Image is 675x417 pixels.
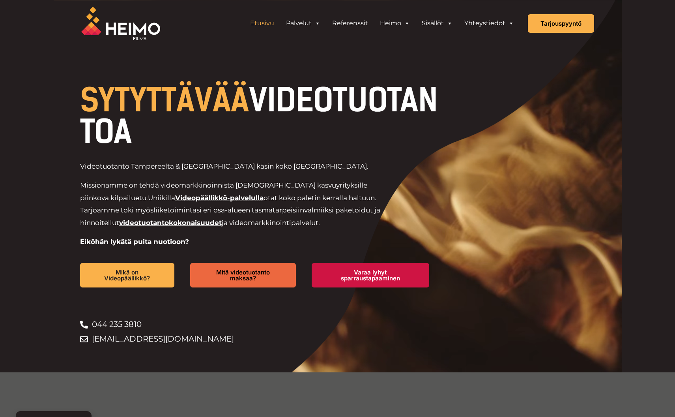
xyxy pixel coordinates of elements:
[80,332,445,346] a: [EMAIL_ADDRESS][DOMAIN_NAME]
[324,269,417,281] span: Varaa lyhyt sparraustapaaminen
[80,206,380,227] span: valmiiksi paketoidut ja hinnoitellut
[148,194,175,202] span: Uniikilla
[80,160,391,173] p: Videotuotanto Tampereelta & [GEOGRAPHIC_DATA] käsin koko [GEOGRAPHIC_DATA].
[119,219,222,227] a: videotuotantokokonaisuudet
[80,179,391,229] p: Missionamme on tehdä videomarkkinoinnista [DEMOGRAPHIC_DATA] kasvuyrityksille piinkova kilpailuetu.
[81,7,160,40] img: Heimo Filmsin logo
[528,14,594,33] a: Tarjouspyyntö
[312,263,429,287] a: Varaa lyhyt sparraustapaaminen
[416,15,458,31] a: Sisällöt
[90,317,142,332] span: 044 235 3810
[80,238,189,246] strong: Eiköhän lykätä puita nuotioon?
[90,332,234,346] span: [EMAIL_ADDRESS][DOMAIN_NAME]
[93,269,162,281] span: Mikä on Videopäällikkö?
[80,317,445,332] a: 044 235 3810
[244,15,280,31] a: Etusivu
[374,15,416,31] a: Heimo
[80,85,445,148] h1: VIDEOTUOTANTOA
[222,219,320,227] span: ja videomarkkinointipalvelut.
[190,263,295,287] a: Mitä videotuotanto maksaa?
[240,15,524,31] aside: Header Widget 1
[458,15,520,31] a: Yhteystiedot
[80,81,249,119] span: SYTYTTÄVÄÄ
[280,15,326,31] a: Palvelut
[326,15,374,31] a: Referenssit
[80,263,175,287] a: Mikä on Videopäällikkö?
[153,206,304,214] span: liiketoimintasi eri osa-alueen täsmätarpeisiin
[175,194,264,202] a: Videopäällikkö-palvelulla
[203,269,283,281] span: Mitä videotuotanto maksaa?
